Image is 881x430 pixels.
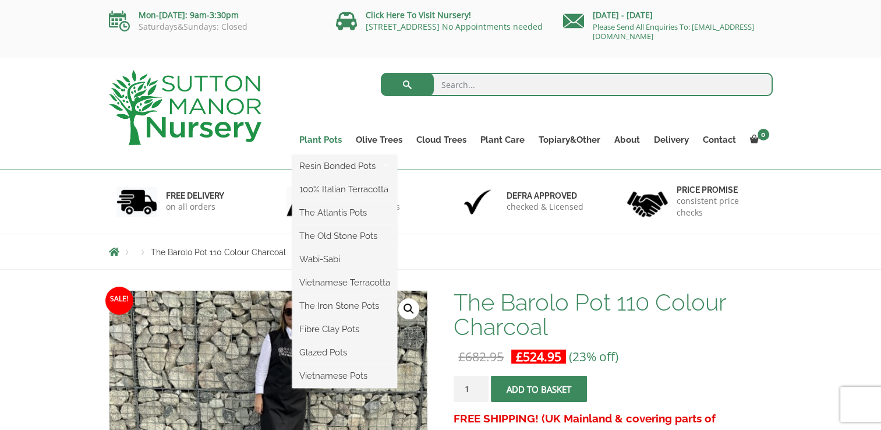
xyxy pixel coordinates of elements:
h1: The Barolo Pot 110 Colour Charcoal [454,290,772,339]
p: Saturdays&Sundays: Closed [109,22,319,31]
a: [STREET_ADDRESS] No Appointments needed [366,21,543,32]
h6: Defra approved [507,191,583,201]
img: 1.jpg [116,187,157,217]
a: Topiary&Other [532,132,607,148]
img: 3.jpg [457,187,498,217]
a: 100% Italian Terracotta [292,181,397,198]
a: The Iron Stone Pots [292,297,397,315]
p: Mon-[DATE]: 9am-3:30pm [109,8,319,22]
nav: Breadcrumbs [109,247,773,256]
input: Search... [381,73,773,96]
span: (23% off) [569,348,618,365]
h6: Price promise [677,185,765,195]
input: Product quantity [454,376,489,402]
a: Contact [696,132,743,148]
a: Please Send All Enquiries To: [EMAIL_ADDRESS][DOMAIN_NAME] [593,22,754,41]
a: Vietnamese Pots [292,367,397,385]
span: 0 [758,129,769,140]
a: Cloud Trees [409,132,473,148]
bdi: 682.95 [458,348,504,365]
span: £ [458,348,465,365]
a: About [607,132,647,148]
a: Olive Trees [349,132,409,148]
a: Delivery [647,132,696,148]
button: Add to basket [491,376,587,402]
img: 4.jpg [627,184,668,220]
h6: FREE DELIVERY [166,191,224,201]
span: The Barolo Pot 110 Colour Charcoal [151,248,286,257]
a: Glazed Pots [292,344,397,361]
span: £ [516,348,523,365]
p: [DATE] - [DATE] [563,8,773,22]
a: Plant Pots [292,132,349,148]
a: Vietnamese Terracotta [292,274,397,291]
a: The Old Stone Pots [292,227,397,245]
span: Sale! [105,287,133,315]
a: 0 [743,132,773,148]
img: logo [109,70,261,145]
a: Resin Bonded Pots [292,157,397,175]
a: Click Here To Visit Nursery! [366,9,471,20]
a: The Atlantis Pots [292,204,397,221]
a: Fibre Clay Pots [292,320,397,338]
a: Wabi-Sabi [292,251,397,268]
a: Plant Care [473,132,532,148]
p: consistent price checks [677,195,765,218]
p: checked & Licensed [507,201,583,213]
img: 2.jpg [286,187,327,217]
p: on all orders [166,201,224,213]
bdi: 524.95 [516,348,561,365]
a: View full-screen image gallery [398,298,419,319]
